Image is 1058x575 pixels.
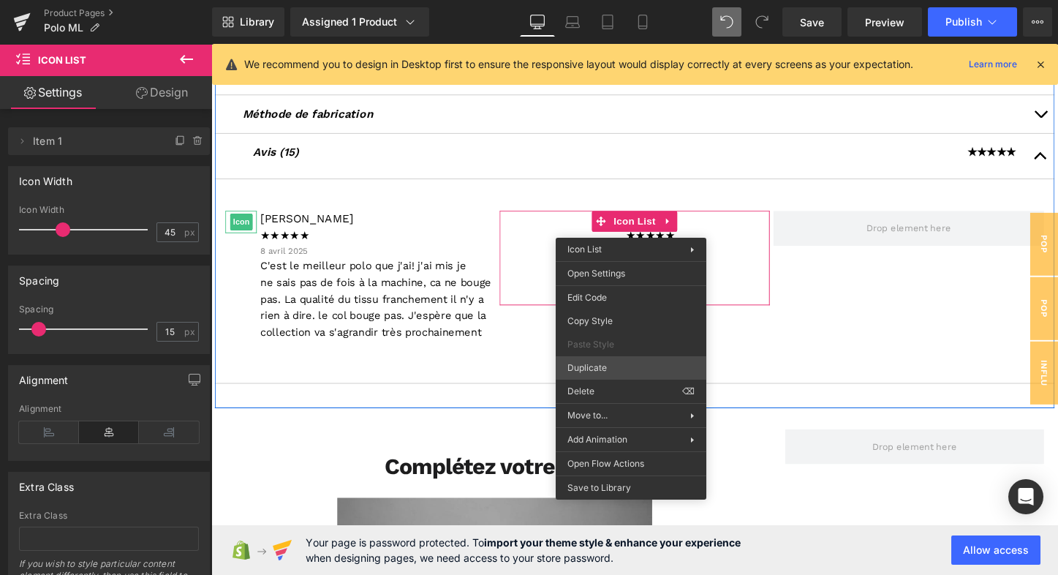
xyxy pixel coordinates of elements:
span: Item 1 [33,127,156,155]
span: pop Livraison [826,244,885,309]
span: Icon List [38,54,86,66]
a: Expand / Collapse [468,174,487,196]
span: Move to... [567,409,690,422]
span: Open Flow Actions [567,457,695,470]
span: Polo ML [44,22,83,34]
div: Icon Width [19,167,72,187]
span: Méthode de fabrication [33,66,169,80]
span: pop [855,176,885,242]
span: Icon List [567,244,602,255]
div: Extra Class [19,473,74,493]
a: New Library [212,7,284,37]
span: Add Animation [567,433,690,446]
span: ⌫ [682,385,695,398]
span: Top! [433,225,454,238]
span: C'est le meilleur polo que j'ai! j'ai mis je ne sais pas de fois à la machine, ca ne bouge pas. L... [51,225,292,308]
p: [PERSON_NAME] [51,174,298,192]
div: Alignment [19,404,199,414]
a: Tablet [590,7,625,37]
span: Open Settings [567,267,695,280]
span: Edit Code [567,291,695,304]
div: Alignment [19,366,69,386]
strong: import your theme style & enhance your experience [484,536,741,549]
a: Product Pages [44,7,212,19]
div: Spacing [19,266,59,287]
span: Preview [865,15,904,30]
span: influ [855,311,885,377]
span: Icon List [417,174,468,196]
div: Extra Class [19,511,199,521]
span: Livraison et retours [33,26,148,40]
button: More [1023,7,1052,37]
p: We recommend you to design in Desktop first to ensure the responsive layout would display correct... [244,56,913,72]
button: Redo [747,7,777,37]
a: Preview [847,7,922,37]
a: Mobile [625,7,660,37]
h2: Complétez votre look [22,424,570,459]
button: Publish [928,7,1017,37]
span: Text Block [430,207,478,225]
div: Spacing [19,304,199,315]
a: Desktop [520,7,555,37]
a: Expand / Collapse [494,207,509,225]
span: px [184,327,197,337]
span: px [184,228,197,237]
p: ★★★★★ [51,192,298,209]
span: Copy Style [567,315,695,328]
span: Paste Style [567,338,695,351]
span: Save [800,15,824,30]
span: Delete [567,385,682,398]
button: Undo [712,7,741,37]
div: Icon Width [19,205,199,215]
a: Laptop [555,7,590,37]
span: Icon [20,177,43,195]
span: ★★★★★ [790,106,841,120]
p: 8 avril 2025 [51,209,298,222]
span: Library [240,15,274,29]
a: Design [109,76,215,109]
button: Allow access [951,535,1040,565]
p: ★★★★★ [433,192,488,209]
span: Save to Library [567,481,695,495]
a: Learn more [963,56,1023,73]
span: Duplicate [567,361,695,375]
span: Publish [945,16,982,28]
span: Avis (15) [44,106,91,120]
span: Your page is password protected. To when designing pages, we need access to your store password. [306,535,741,565]
div: Open Intercom Messenger [1008,479,1043,514]
div: Assigned 1 Product [302,15,417,29]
